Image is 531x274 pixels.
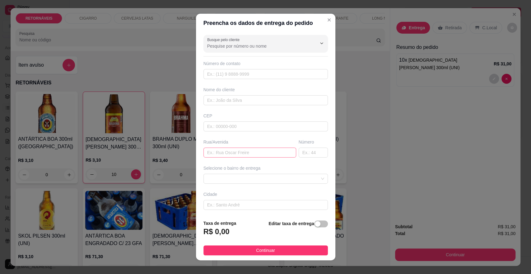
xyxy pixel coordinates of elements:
strong: Editar taxa de entrega [268,221,314,226]
label: Busque pelo cliente [207,37,242,42]
div: Rua/Avenida [203,139,296,145]
h3: R$ 0,00 [203,227,230,237]
header: Preencha os dados de entrega do pedido [196,14,335,32]
input: Ex.: 00000-000 [203,121,328,131]
div: Cidade [203,191,328,197]
div: Nome do cliente [203,87,328,93]
input: Ex.: João da Silva [203,95,328,105]
button: Show suggestions [317,38,327,48]
input: Ex.: (11) 9 8888-9999 [203,69,328,79]
input: Ex.: Santo André [203,200,328,210]
strong: Taxa de entrega [203,221,236,226]
span: Continuar [256,247,275,254]
div: Número de contato [203,60,328,67]
input: Busque pelo cliente [207,43,307,49]
input: Ex.: Rua Oscar Freire [203,148,296,158]
div: Número [299,139,328,145]
button: Continuar [203,245,328,255]
div: CEP [203,113,328,119]
input: Ex.: 44 [299,148,328,158]
div: Selecione o bairro de entrega [203,165,328,171]
button: Close [324,15,334,25]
